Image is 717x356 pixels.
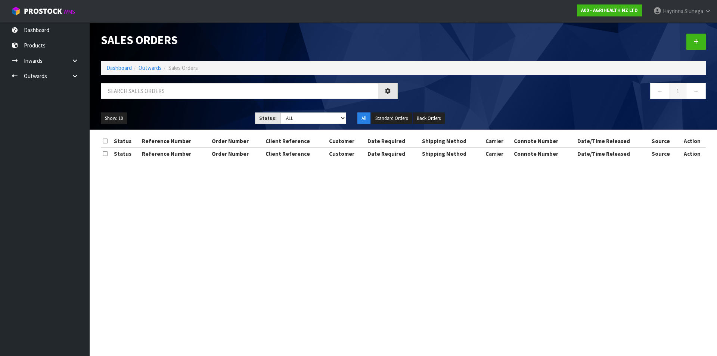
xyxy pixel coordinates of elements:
a: Dashboard [106,64,132,71]
th: Customer [327,135,366,147]
th: Action [679,148,706,160]
th: Carrier [484,135,512,147]
th: Shipping Method [420,135,484,147]
th: Date/Time Released [575,148,650,160]
nav: Page navigation [409,83,706,101]
a: 1 [670,83,686,99]
th: Source [650,148,679,160]
th: Reference Number [140,148,210,160]
img: cube-alt.png [11,6,21,16]
th: Date Required [366,148,420,160]
th: Client Reference [264,148,327,160]
strong: A00 - AGRIHEALTH NZ LTD [581,7,638,13]
button: Back Orders [413,112,445,124]
th: Status [112,148,140,160]
input: Search sales orders [101,83,378,99]
th: Connote Number [512,135,575,147]
th: Customer [327,148,366,160]
th: Carrier [484,148,512,160]
span: Siuhega [685,7,703,15]
th: Client Reference [264,135,327,147]
th: Shipping Method [420,148,484,160]
h1: Sales Orders [101,34,398,47]
a: Outwards [139,64,162,71]
small: WMS [63,8,75,15]
th: Connote Number [512,148,575,160]
button: Standard Orders [371,112,412,124]
span: ProStock [24,6,62,16]
th: Source [650,135,679,147]
th: Status [112,135,140,147]
a: ← [650,83,670,99]
a: → [686,83,706,99]
span: Sales Orders [168,64,198,71]
a: A00 - AGRIHEALTH NZ LTD [577,4,642,16]
button: Show: 10 [101,112,127,124]
span: Hayrinna [663,7,683,15]
th: Date/Time Released [575,135,650,147]
th: Date Required [366,135,420,147]
th: Action [679,135,706,147]
button: All [357,112,370,124]
th: Reference Number [140,135,210,147]
th: Order Number [210,148,264,160]
th: Order Number [210,135,264,147]
strong: Status: [259,115,277,121]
